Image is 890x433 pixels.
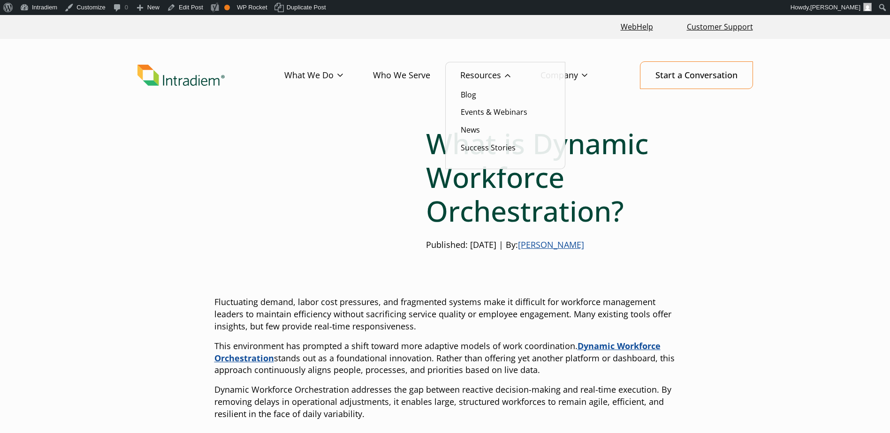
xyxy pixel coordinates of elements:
[137,65,225,86] img: Intradiem
[810,4,860,11] span: [PERSON_NAME]
[518,239,584,250] a: [PERSON_NAME]
[214,340,676,377] p: This environment has prompted a shift toward more adaptive models of work coordination. stands ou...
[426,239,676,251] p: Published: [DATE] | By:
[461,125,480,135] a: News
[224,5,230,10] div: OK
[137,65,284,86] a: Link to homepage of Intradiem
[640,61,753,89] a: Start a Conversation
[284,62,373,89] a: What We Do
[460,62,540,89] a: Resources
[426,127,676,228] h1: What is Dynamic Workforce Orchestration?
[683,17,757,37] a: Customer Support
[461,142,516,153] a: Success Stories
[214,384,676,420] p: Dynamic Workforce Orchestration addresses the gap between reactive decision-making and real-time ...
[214,340,661,364] strong: Dynamic Workforce Orchestration
[461,107,527,117] a: Events & Webinars
[214,296,676,333] p: Fluctuating demand, labor cost pressures, and fragmented systems make it difficult for workforce ...
[540,62,617,89] a: Company
[461,90,476,100] a: Blog
[617,17,657,37] a: Link opens in a new window
[373,62,460,89] a: Who We Serve
[214,340,661,364] a: Link opens in a new window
